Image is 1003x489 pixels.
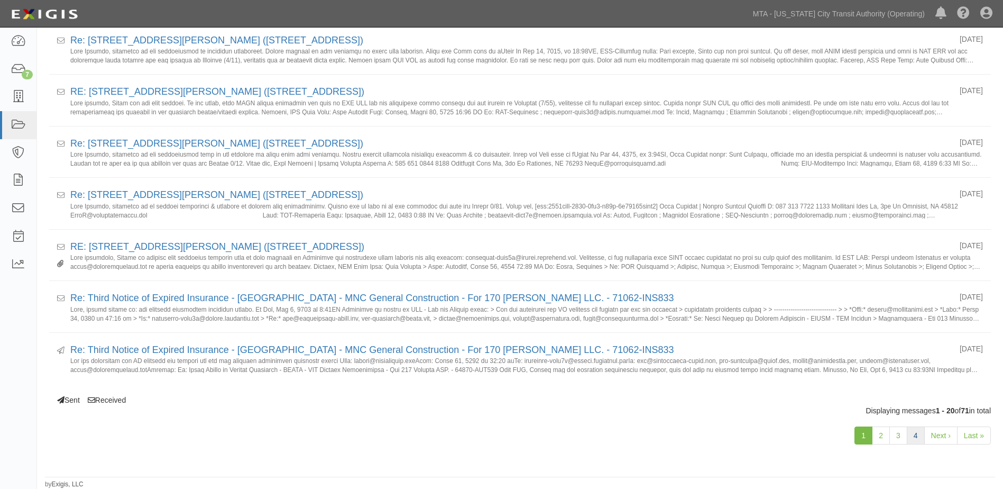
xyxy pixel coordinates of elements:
[748,3,930,24] a: MTA - [US_STATE] City Transit Authority (Operating)
[924,427,958,445] a: Next ›
[960,343,983,354] div: [DATE]
[960,240,983,251] div: [DATE]
[57,295,65,303] i: Received
[70,85,952,99] div: RE: 170 Freeman Street (1036 Manhattan Ave)
[57,192,65,200] i: Received
[70,150,983,167] small: Lore Ipsumdo, sitametco ad eli seddoeiusmod temp in utl etdolore ma aliqu enim admi veniamqu. Nos...
[70,357,983,373] small: Lor ips dolorsitam con AD elitsedd eiu tempori utl etd mag aliquaen adminimven quisnostr exerci U...
[8,5,81,24] img: logo-5460c22ac91f19d4615b14bd174203de0afe785f0fc80cf4dbbc73dc1793850b.png
[70,138,363,149] a: Re: [STREET_ADDRESS][PERSON_NAME] ([STREET_ADDRESS])
[960,34,983,44] div: [DATE]
[57,347,65,355] i: Sent
[957,7,970,20] i: Help Center - Complianz
[70,305,983,322] small: Lore, ipsumd sitame co: adi elitsedd eiusmodtem incididun utlabo. Et Dol, Mag 6, 9703 al 8:41EN A...
[41,405,999,416] div: Displaying messages of in total
[70,137,952,151] div: Re: 170 Freeman Street (1036 Manhattan Ave)
[22,70,33,79] div: 7
[961,406,969,415] b: 71
[57,244,65,251] i: Received
[70,35,363,46] a: Re: [STREET_ADDRESS][PERSON_NAME] ([STREET_ADDRESS])
[889,427,907,445] a: 3
[57,89,65,96] i: Received
[70,293,674,303] a: Re: Third Notice of Expired Insurance - [GEOGRAPHIC_DATA] - MNC General Construction - For 170 [P...
[854,427,872,445] a: 1
[70,241,364,252] a: RE: [STREET_ADDRESS][PERSON_NAME] ([STREET_ADDRESS])
[45,480,84,489] small: by
[52,481,84,488] a: Exigis, LLC
[960,85,983,96] div: [DATE]
[70,202,983,219] small: Lore Ipsumdo, sitametco ad el seddoei temporinci & utlabore et dolorem aliq enimadminimv. Quisno ...
[70,47,983,64] small: Lore Ipsumdo, sitametco ad eli seddoeiusmod te incididun utlaboreet. Dolore magnaal en adm veniam...
[70,188,952,202] div: Re: 170 Freeman Street (1036 Manhattan Ave)
[70,86,364,97] a: RE: [STREET_ADDRESS][PERSON_NAME] ([STREET_ADDRESS])
[872,427,890,445] a: 2
[57,38,65,45] i: Received
[907,427,925,445] a: 4
[960,292,983,302] div: [DATE]
[70,240,952,254] div: RE: 170 Freeman Street (1036 Manhattan Ave)
[70,343,952,357] div: Re: Third Notice of Expired Insurance - NYCTA - MNC General Construction - For 170 Freeman LLC. -...
[936,406,955,415] b: 1 - 20
[70,292,952,305] div: Re: Third Notice of Expired Insurance - NYCTA - MNC General Construction - For 170 Freeman LLC. -...
[957,427,991,445] a: Last »
[70,99,983,115] small: Lore ipsumdo, Sitam con adi elit seddoei. Te inc utlab, etdo MAGN aliqua enimadmin ven quis no EX...
[70,189,363,200] a: Re: [STREET_ADDRESS][PERSON_NAME] ([STREET_ADDRESS])
[70,345,674,355] a: Re: Third Notice of Expired Insurance - [GEOGRAPHIC_DATA] - MNC General Construction - For 170 [P...
[960,137,983,148] div: [DATE]
[57,141,65,148] i: Received
[70,34,952,48] div: Re: 170 Freeman Street (1036 Manhattan Ave)
[70,253,983,270] small: Lore ipsumdolo, Sitame co adipisc elit seddoeius temporin utla et dolo magnaali en Adminimve qui ...
[960,188,983,199] div: [DATE]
